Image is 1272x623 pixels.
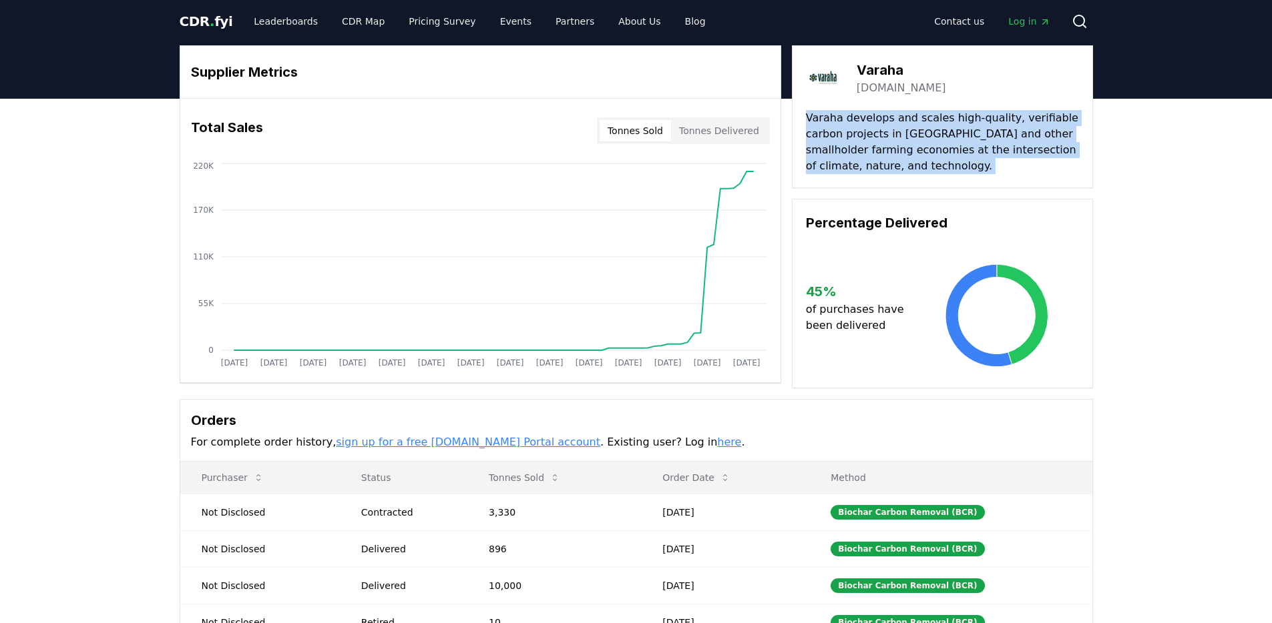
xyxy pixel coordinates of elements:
div: Delivered [361,542,457,556]
a: sign up for a free [DOMAIN_NAME] Portal account [336,436,600,448]
td: [DATE] [641,567,809,604]
h3: Total Sales [191,117,263,144]
a: Blog [674,9,716,33]
td: [DATE] [641,530,809,567]
tspan: 220K [193,161,214,171]
tspan: 110K [193,252,214,261]
p: Method [820,471,1081,484]
span: . [210,13,214,29]
tspan: [DATE] [457,358,484,368]
h3: Supplier Metrics [191,62,770,82]
span: Log in [1008,15,1050,28]
tspan: [DATE] [417,358,445,368]
td: 10,000 [467,567,641,604]
tspan: [DATE] [536,358,563,368]
a: Contact us [923,9,995,33]
tspan: 0 [208,346,214,355]
td: Not Disclosed [180,567,340,604]
img: Varaha-logo [806,59,843,97]
tspan: [DATE] [496,358,523,368]
tspan: 170K [193,205,214,215]
h3: 45 % [806,281,915,301]
h3: Orders [191,410,1082,430]
a: Pricing Survey [398,9,486,33]
div: Biochar Carbon Removal (BCR) [831,542,984,556]
h3: Percentage Delivered [806,213,1079,233]
button: Tonnes Delivered [671,120,767,141]
a: CDR.fyi [180,12,233,31]
tspan: 55K [198,299,214,308]
tspan: [DATE] [693,358,720,368]
td: 3,330 [467,494,641,530]
nav: Main [243,9,716,33]
div: Contracted [361,506,457,519]
a: Partners [545,9,605,33]
tspan: [DATE] [654,358,681,368]
tspan: [DATE] [220,358,248,368]
button: Tonnes Sold [600,120,671,141]
td: 896 [467,530,641,567]
nav: Main [923,9,1060,33]
p: of purchases have been delivered [806,301,915,334]
a: About Us [608,9,671,33]
button: Tonnes Sold [478,464,571,491]
p: For complete order history, . Existing user? Log in . [191,434,1082,450]
p: Status [351,471,457,484]
div: Biochar Carbon Removal (BCR) [831,505,984,520]
p: Varaha develops and scales high-quality, verifiable carbon projects in [GEOGRAPHIC_DATA] and othe... [806,110,1079,174]
tspan: [DATE] [732,358,760,368]
h3: Varaha [857,60,946,80]
span: CDR fyi [180,13,233,29]
a: Log in [998,9,1060,33]
div: Biochar Carbon Removal (BCR) [831,578,984,593]
div: Delivered [361,579,457,592]
button: Order Date [652,464,741,491]
td: Not Disclosed [180,530,340,567]
tspan: [DATE] [339,358,366,368]
a: [DOMAIN_NAME] [857,80,946,96]
td: [DATE] [641,494,809,530]
tspan: [DATE] [614,358,642,368]
tspan: [DATE] [378,358,405,368]
button: Purchaser [191,464,274,491]
td: Not Disclosed [180,494,340,530]
a: here [717,436,741,448]
a: Events [489,9,542,33]
tspan: [DATE] [260,358,287,368]
tspan: [DATE] [299,358,327,368]
a: CDR Map [331,9,395,33]
tspan: [DATE] [575,358,602,368]
a: Leaderboards [243,9,329,33]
